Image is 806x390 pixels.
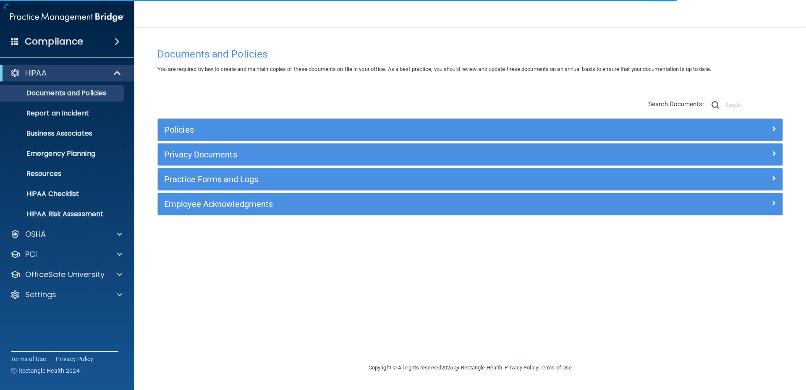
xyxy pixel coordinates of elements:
iframe: Drift Widget Chat Controller [661,330,796,364]
p: Resources [5,170,120,178]
a: PCI [10,249,122,259]
p: Emergency Planning [5,149,120,158]
a: Policies [164,123,776,136]
h5: Practice Forms and Logs [164,175,620,184]
h5: Privacy Documents [164,150,620,159]
p: OfficeSafe University [25,270,105,280]
a: Terms of Use [11,355,46,363]
span: Search Documents: [648,100,704,108]
p: HIPAA Checklist [5,190,120,198]
a: Privacy Policy [56,355,94,363]
img: PMB logo [10,9,124,26]
div: Copyright © All rights reserved 2025 @ Rectangle Health | | [317,354,623,381]
input: Search [725,99,783,111]
h4: Documents and Policies [157,49,783,60]
p: HIPAA Risk Assessment [5,210,120,218]
span: Ⓒ Rectangle Health 2024 [11,366,80,375]
a: Employee Acknowledgments [164,197,776,211]
a: HIPAA [10,68,122,78]
a: Privacy Policy [505,364,538,371]
p: OSHA [25,229,46,239]
p: HIPAA [25,68,47,78]
p: Business Associates [5,129,120,138]
p: Documents and Policies [5,89,120,97]
a: Practice Forms and Logs [164,173,776,186]
h5: Policies [164,125,620,134]
a: Privacy Documents [164,148,776,161]
p: Settings [25,290,56,300]
h4: Compliance [25,36,83,47]
span: You are required by law to create and maintain copies of these documents on file in your office. ... [157,66,711,72]
a: OSHA [10,229,122,239]
p: Report an Incident [5,109,120,118]
a: Terms of Use [539,364,572,371]
a: Settings [10,290,122,300]
p: PCI [25,249,37,259]
h5: Employee Acknowledgments [164,199,620,209]
a: OfficeSafe University [10,270,122,280]
img: ic-search.3b580494.png [712,101,719,109]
